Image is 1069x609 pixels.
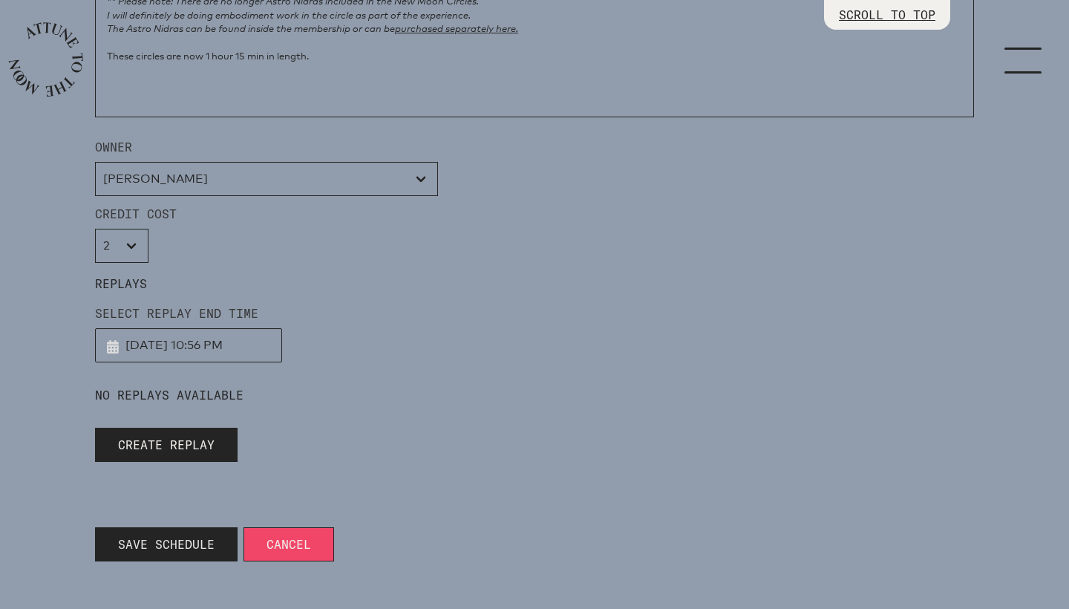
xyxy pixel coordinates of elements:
[118,535,215,553] span: Save Schedule
[267,535,311,553] span: Cancel
[243,527,334,561] button: Cancel
[95,263,974,293] p: REPLAYS
[839,6,935,24] p: SCROLL TO TOP
[118,436,215,454] span: Create Replay
[395,22,518,34] a: purchased separately here.
[95,205,177,223] label: Credit Cost
[107,22,395,34] em: The Astro Nidras can be found inside the membership or can be
[107,49,962,62] p: These circles are now 1 hour 15 min in length.
[95,374,974,404] p: NO REPLAYS AVAILABLE
[95,328,282,362] input: Click to select...
[95,428,238,462] button: Create Replay
[95,527,238,561] button: Save Schedule
[107,9,471,21] em: I will definitely be doing embodiment work in the circle as part of the experience.
[95,304,282,322] label: Select Replay End Time
[95,138,974,156] label: Owner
